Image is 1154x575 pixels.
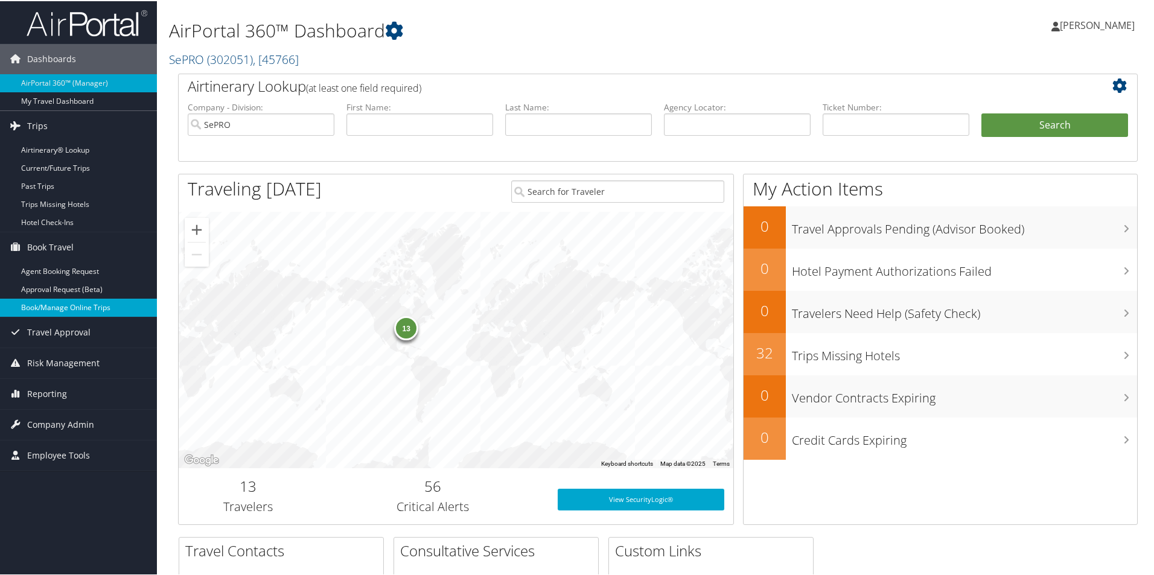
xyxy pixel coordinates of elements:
[511,179,724,202] input: Search for Traveler
[744,342,786,362] h2: 32
[188,175,322,200] h1: Traveling [DATE]
[1060,17,1135,31] span: [PERSON_NAME]
[185,217,209,241] button: Zoom in
[346,100,493,112] label: First Name:
[744,290,1137,332] a: 0Travelers Need Help (Safety Check)
[27,408,94,439] span: Company Admin
[27,231,74,261] span: Book Travel
[744,384,786,404] h2: 0
[253,50,299,66] span: , [ 45766 ]
[744,247,1137,290] a: 0Hotel Payment Authorizations Failed
[792,256,1137,279] h3: Hotel Payment Authorizations Failed
[188,475,308,495] h2: 13
[185,539,383,560] h2: Travel Contacts
[188,100,334,112] label: Company - Division:
[823,100,969,112] label: Ticket Number:
[713,459,730,466] a: Terms (opens in new tab)
[327,497,540,514] h3: Critical Alerts
[27,378,67,408] span: Reporting
[744,257,786,278] h2: 0
[188,75,1048,95] h2: Airtinerary Lookup
[615,539,813,560] h2: Custom Links
[744,416,1137,459] a: 0Credit Cards Expiring
[558,488,724,509] a: View SecurityLogic®
[664,100,811,112] label: Agency Locator:
[27,110,48,140] span: Trips
[744,374,1137,416] a: 0Vendor Contracts Expiring
[792,425,1137,448] h3: Credit Cards Expiring
[792,340,1137,363] h3: Trips Missing Hotels
[744,426,786,446] h2: 0
[306,80,421,94] span: (at least one field required)
[169,17,821,42] h1: AirPortal 360™ Dashboard
[188,497,308,514] h3: Travelers
[792,214,1137,237] h3: Travel Approvals Pending (Advisor Booked)
[400,539,598,560] h2: Consultative Services
[660,459,706,466] span: Map data ©2025
[169,50,299,66] a: SePRO
[27,8,147,36] img: airportal-logo.png
[1051,6,1147,42] a: [PERSON_NAME]
[394,315,418,339] div: 13
[27,316,91,346] span: Travel Approval
[981,112,1128,136] button: Search
[744,332,1137,374] a: 32Trips Missing Hotels
[327,475,540,495] h2: 56
[182,451,222,467] a: Open this area in Google Maps (opens a new window)
[744,215,786,235] h2: 0
[744,299,786,320] h2: 0
[207,50,253,66] span: ( 302051 )
[505,100,652,112] label: Last Name:
[182,451,222,467] img: Google
[792,298,1137,321] h3: Travelers Need Help (Safety Check)
[27,43,76,73] span: Dashboards
[601,459,653,467] button: Keyboard shortcuts
[744,205,1137,247] a: 0Travel Approvals Pending (Advisor Booked)
[27,347,100,377] span: Risk Management
[185,241,209,265] button: Zoom out
[27,439,90,469] span: Employee Tools
[744,175,1137,200] h1: My Action Items
[792,383,1137,405] h3: Vendor Contracts Expiring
